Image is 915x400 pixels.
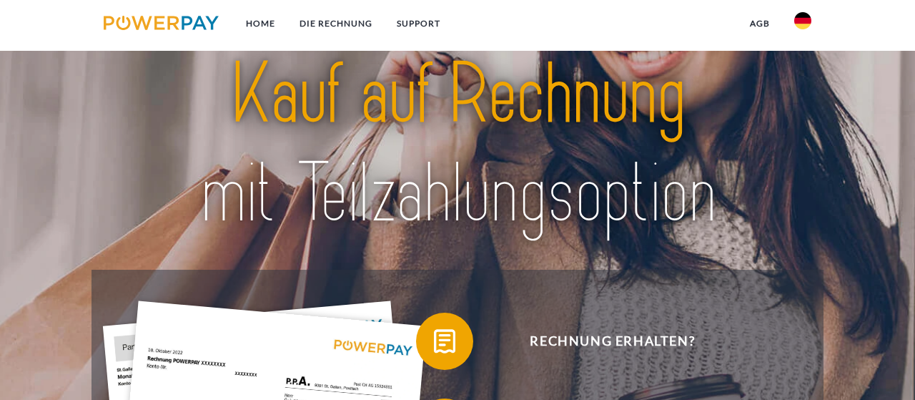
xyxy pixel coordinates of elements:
[234,11,287,36] a: Home
[738,11,782,36] a: agb
[416,313,788,370] button: Rechnung erhalten?
[104,16,219,30] img: logo-powerpay.svg
[427,323,463,359] img: qb_bill.svg
[794,12,811,29] img: de
[287,11,385,36] a: DIE RECHNUNG
[139,40,777,248] img: title-powerpay_de.svg
[437,313,788,370] span: Rechnung erhalten?
[858,343,904,389] iframe: Schaltfläche zum Öffnen des Messaging-Fensters
[385,11,452,36] a: SUPPORT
